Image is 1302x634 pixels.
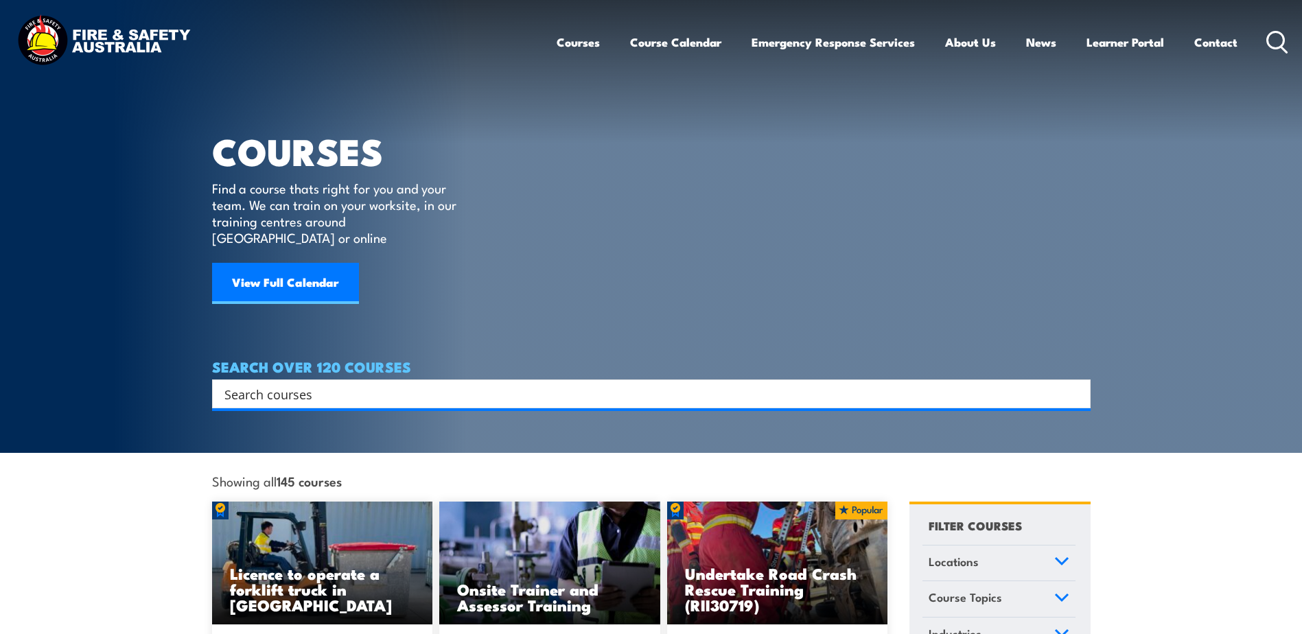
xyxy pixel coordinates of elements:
img: Road Crash Rescue Training [667,502,888,625]
a: News [1026,24,1056,60]
img: Licence to operate a forklift truck Training [212,502,433,625]
a: Locations [922,545,1076,581]
h4: FILTER COURSES [929,516,1022,535]
p: Find a course thats right for you and your team. We can train on your worksite, in our training c... [212,180,463,246]
h3: Onsite Trainer and Assessor Training [457,581,642,613]
form: Search form [227,384,1063,403]
h3: Licence to operate a forklift truck in [GEOGRAPHIC_DATA] [230,565,415,613]
span: Course Topics [929,588,1002,607]
h4: SEARCH OVER 120 COURSES [212,359,1091,374]
a: Course Calendar [630,24,721,60]
input: Search input [224,384,1060,404]
a: Course Topics [922,581,1076,617]
a: Contact [1194,24,1237,60]
span: Showing all [212,473,342,488]
img: Safety For Leaders [439,502,660,625]
a: Courses [557,24,600,60]
strong: 145 courses [277,471,342,490]
a: Licence to operate a forklift truck in [GEOGRAPHIC_DATA] [212,502,433,625]
h1: COURSES [212,134,476,167]
a: View Full Calendar [212,263,359,304]
span: Locations [929,552,979,571]
a: Onsite Trainer and Assessor Training [439,502,660,625]
a: Undertake Road Crash Rescue Training (RII30719) [667,502,888,625]
button: Search magnifier button [1067,384,1086,403]
h3: Undertake Road Crash Rescue Training (RII30719) [685,565,870,613]
a: About Us [945,24,996,60]
a: Learner Portal [1086,24,1164,60]
a: Emergency Response Services [752,24,915,60]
